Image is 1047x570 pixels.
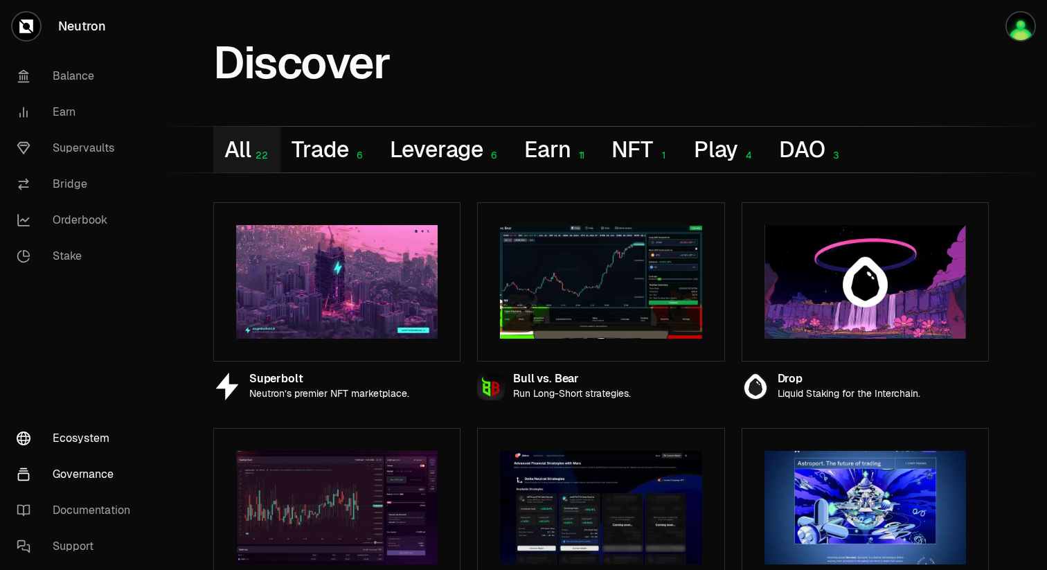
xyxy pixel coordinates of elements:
button: NFT [600,127,682,172]
img: Astroport preview image [764,451,966,564]
img: Mars preview image [236,451,438,564]
p: Run Long-Short strategies. [513,388,631,400]
img: Superbolt preview image [236,225,438,339]
a: Governance [6,456,150,492]
div: 4 [738,150,757,161]
img: Alex [1007,12,1035,40]
h1: Discover [213,44,390,82]
a: Orderbook [6,202,150,238]
div: Drop [778,373,920,385]
button: Trade [280,127,378,172]
button: All [213,127,280,172]
img: Bull vs. Bear preview image [500,225,701,339]
div: 11 [571,150,589,161]
a: Balance [6,58,150,94]
div: Bull vs. Bear [513,373,631,385]
a: Earn [6,94,150,130]
img: Delta Mars preview image [500,451,701,564]
p: Liquid Staking for the Interchain. [778,388,920,400]
a: Supervaults [6,130,150,166]
button: DAO [768,127,854,172]
div: Superbolt [249,373,409,385]
p: Neutron’s premier NFT marketplace. [249,388,409,400]
a: Documentation [6,492,150,528]
a: Support [6,528,150,564]
div: 22 [251,150,269,161]
a: Bridge [6,166,150,202]
button: Leverage [379,127,514,172]
img: Drop preview image [764,225,966,339]
div: 6 [483,150,502,161]
div: 6 [349,150,368,161]
div: 1 [653,150,672,161]
div: 3 [825,150,844,161]
button: Play [683,127,768,172]
button: Earn [513,127,600,172]
a: Stake [6,238,150,274]
a: Ecosystem [6,420,150,456]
